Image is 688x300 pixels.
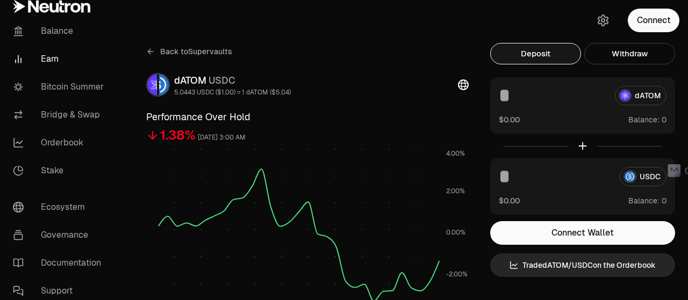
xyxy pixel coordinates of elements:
[160,127,196,144] div: 1.38%
[4,157,116,185] a: Stake
[4,221,116,249] a: Governance
[159,74,169,96] img: USDC Logo
[499,114,520,125] button: $0.00
[4,45,116,73] a: Earn
[146,43,232,60] a: Back toSupervaults
[146,109,469,125] h3: Performance Over Hold
[584,43,675,64] button: Withdraw
[4,193,116,221] a: Ecosystem
[174,73,291,88] div: dATOM
[4,73,116,101] a: Bitcoin Summer
[499,195,520,206] button: $0.00
[174,88,291,97] div: 5.0443 USDC ($1.00) = 1 dATOM ($5.04)
[4,17,116,45] a: Balance
[446,149,465,158] tspan: 4.00%
[446,228,465,237] tspan: 0.00%
[4,249,116,277] a: Documentation
[446,270,468,279] tspan: -2.00%
[446,187,465,195] tspan: 2.00%
[209,74,235,86] span: USDC
[4,101,116,129] a: Bridge & Swap
[628,114,660,125] span: Balance:
[490,221,675,245] button: Connect Wallet
[628,9,679,32] button: Connect
[490,43,581,64] button: Deposit
[628,195,660,206] span: Balance:
[490,253,675,277] a: TradedATOM/USDCon the Orderbook
[147,74,157,96] img: dATOM Logo
[160,46,232,57] span: Back to Supervaults
[198,131,246,144] div: [DATE] 3:00 AM
[4,129,116,157] a: Orderbook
